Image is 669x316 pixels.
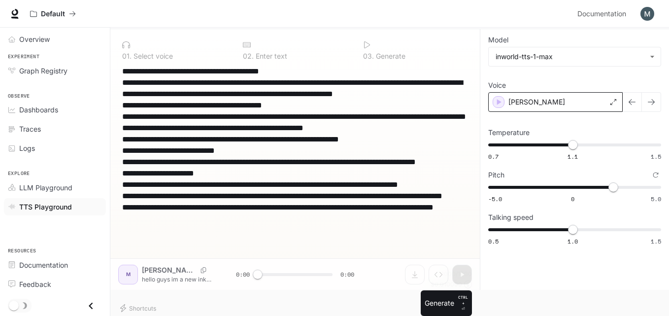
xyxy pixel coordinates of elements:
[496,52,645,62] div: inworld-tts-1-max
[243,53,254,60] p: 0 2 .
[19,182,72,193] span: LLM Playground
[441,270,472,278] p: 1000 / 1000
[431,280,462,288] p: $ 0.010000
[122,53,132,60] p: 0 1 .
[4,101,106,118] a: Dashboards
[19,260,68,270] span: Documentation
[488,129,530,136] p: Temperature
[421,290,472,316] button: GenerateCTRL +⏎
[254,53,287,60] p: Enter text
[19,34,50,44] span: Overview
[19,143,35,153] span: Logs
[4,256,106,274] a: Documentation
[488,36,508,43] p: Model
[4,179,106,196] a: LLM Playground
[4,31,106,48] a: Overview
[19,66,67,76] span: Graph Registry
[19,105,58,115] span: Dashboards
[640,7,654,21] img: User avatar
[4,140,106,157] a: Logs
[651,152,661,161] span: 1.5
[26,4,80,24] button: All workspaces
[568,152,578,161] span: 1.1
[577,8,626,20] span: Documentation
[568,237,578,246] span: 1.0
[4,276,106,293] a: Feedback
[488,214,534,221] p: Talking speed
[488,172,504,178] p: Pitch
[19,124,41,134] span: Traces
[571,195,574,203] span: 0
[4,198,106,215] a: TTS Playground
[651,195,661,203] span: 5.0
[41,10,65,18] p: Default
[19,279,51,289] span: Feedback
[374,53,405,60] p: Generate
[458,294,468,306] p: CTRL +
[488,152,499,161] span: 0.7
[4,62,106,79] a: Graph Registry
[573,4,634,24] a: Documentation
[488,237,499,246] span: 0.5
[508,97,565,107] p: [PERSON_NAME]
[458,294,468,312] p: ⏎
[19,202,72,212] span: TTS Playground
[488,82,506,89] p: Voice
[4,120,106,138] a: Traces
[132,53,173,60] p: Select voice
[488,195,502,203] span: -5.0
[363,53,374,60] p: 0 3 .
[651,237,661,246] span: 1.5
[489,47,661,66] div: inworld-tts-1-max
[650,170,661,180] button: Reset to default
[118,300,160,316] button: Shortcuts
[637,4,657,24] button: User avatar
